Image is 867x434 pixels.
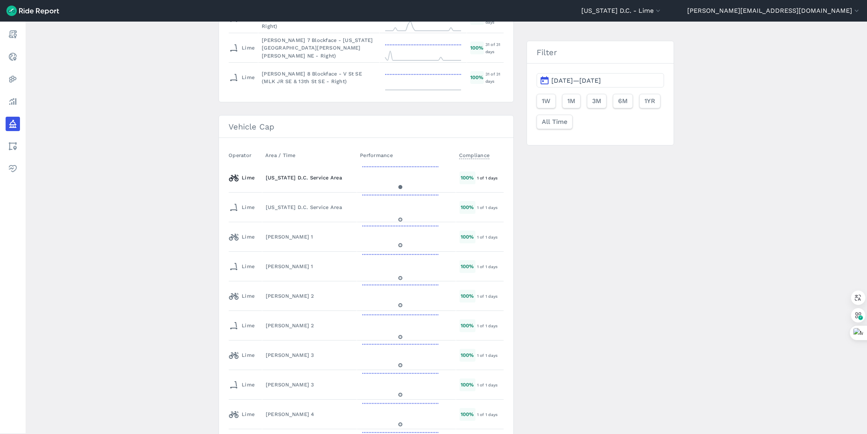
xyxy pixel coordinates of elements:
[6,94,20,109] a: Analyze
[537,73,664,88] button: [DATE]—[DATE]
[6,27,20,42] a: Report
[587,94,607,108] button: 3M
[459,201,475,213] div: 100 %
[266,292,353,300] div: [PERSON_NAME] 2
[470,42,484,54] div: 100 %
[459,408,475,420] div: 100 %
[567,96,575,106] span: 1M
[459,150,490,159] span: Compliance
[485,41,503,55] div: 31 of 31 days
[562,94,581,108] button: 1M
[266,233,353,241] div: [PERSON_NAME] 1
[6,161,20,176] a: Health
[229,71,255,84] div: Lime
[477,381,503,388] div: 1 of 1 days
[459,290,475,302] div: 100 %
[262,147,357,163] th: Area / Time
[459,378,475,391] div: 100 %
[262,70,376,85] div: [PERSON_NAME] 8 Blockface - V St SE (MLK JR SE & 13th St SE - Right)
[477,263,503,270] div: 1 of 1 days
[477,174,503,181] div: 1 of 1 days
[229,201,255,214] div: Lime
[687,6,861,16] button: [PERSON_NAME][EMAIL_ADDRESS][DOMAIN_NAME]
[551,77,601,84] span: [DATE]—[DATE]
[229,42,255,54] div: Lime
[6,117,20,131] a: Policy
[485,70,503,85] div: 31 of 31 days
[6,50,20,64] a: Realtime
[542,96,551,106] span: 1W
[537,115,573,129] button: All Time
[459,260,475,273] div: 100 %
[477,352,503,359] div: 1 of 1 days
[266,203,353,211] div: [US_STATE] D.C. Service Area
[639,94,660,108] button: 1YR
[459,349,475,361] div: 100 %
[229,319,255,332] div: Lime
[527,41,674,64] h3: Filter
[592,96,601,106] span: 3M
[477,293,503,300] div: 1 of 1 days
[6,6,59,16] img: Ride Report
[266,381,353,388] div: [PERSON_NAME] 3
[229,349,255,362] div: Lime
[470,71,484,84] div: 100 %
[266,410,353,418] div: [PERSON_NAME] 4
[229,378,255,391] div: Lime
[219,115,513,138] h3: Vehicle Cap
[229,408,255,421] div: Lime
[477,322,503,329] div: 1 of 1 days
[266,351,353,359] div: [PERSON_NAME] 3
[477,204,503,211] div: 1 of 1 days
[262,36,376,60] div: [PERSON_NAME] 7 Blockface - [US_STATE][GEOGRAPHIC_DATA][PERSON_NAME][PERSON_NAME] NE - Right)
[229,290,255,303] div: Lime
[229,260,255,273] div: Lime
[644,96,655,106] span: 1YR
[6,72,20,86] a: Heatmaps
[229,147,262,163] th: Operator
[477,411,503,418] div: 1 of 1 days
[266,263,353,270] div: [PERSON_NAME] 1
[6,139,20,153] a: Areas
[266,174,353,181] div: [US_STATE] D.C. Service Area
[266,322,353,329] div: [PERSON_NAME] 2
[542,117,567,127] span: All Time
[477,233,503,241] div: 1 of 1 days
[459,319,475,332] div: 100 %
[537,94,556,108] button: 1W
[459,171,475,184] div: 100 %
[459,231,475,243] div: 100 %
[618,96,628,106] span: 6M
[229,231,255,243] div: Lime
[357,147,455,163] th: Performance
[613,94,633,108] button: 6M
[581,6,662,16] button: [US_STATE] D.C. - Lime
[229,171,255,184] div: Lime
